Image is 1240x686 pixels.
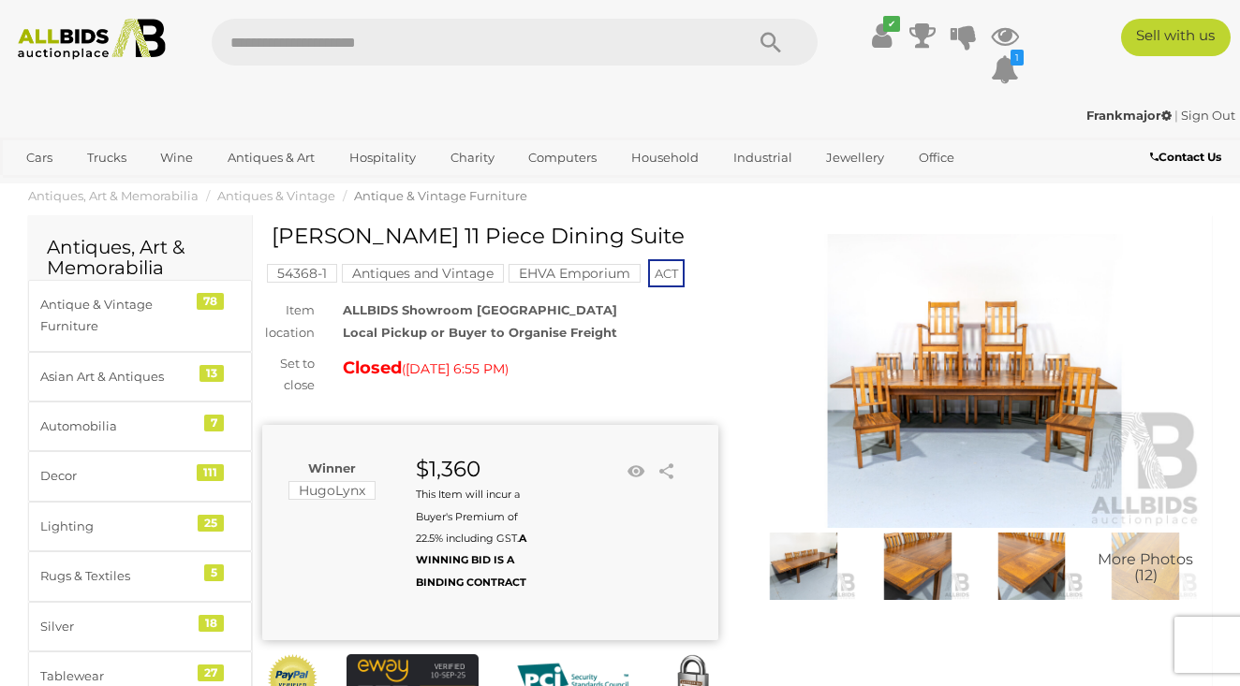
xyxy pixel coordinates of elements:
[991,52,1019,86] a: 1
[354,188,527,203] a: Antique & Vintage Furniture
[416,532,526,589] b: A WINNING BID IS A BINDING CONTRACT
[416,456,480,482] strong: $1,360
[751,533,856,600] img: Jimmy Possum 11 Piece Dining Suite
[198,515,224,532] div: 25
[416,488,526,589] small: This Item will incur a Buyer's Premium of 22.5% including GST.
[883,16,900,32] i: ✔
[406,360,505,377] span: [DATE] 6:55 PM
[40,465,195,487] div: Decor
[9,19,174,60] img: Allbids.com.au
[622,458,650,486] li: Watch this item
[272,225,714,248] h1: [PERSON_NAME] 11 Piece Dining Suite
[509,264,641,283] mark: EHVA Emporium
[1150,147,1226,168] a: Contact Us
[1181,108,1235,123] a: Sign Out
[1093,533,1198,600] a: More Photos(12)
[267,266,337,281] a: 54368-1
[75,142,139,173] a: Trucks
[204,564,224,581] div: 5
[438,142,507,173] a: Charity
[14,173,77,204] a: Sports
[199,365,224,382] div: 13
[1121,19,1231,56] a: Sell with us
[288,481,376,500] mark: HugoLynx
[28,451,252,501] a: Decor 111
[343,325,617,340] strong: Local Pickup or Buyer to Organise Freight
[28,280,252,352] a: Antique & Vintage Furniture 78
[343,302,617,317] strong: ALLBIDS Showroom [GEOGRAPHIC_DATA]
[199,615,224,632] div: 18
[1174,108,1178,123] span: |
[337,142,428,173] a: Hospitality
[40,616,195,637] div: Silver
[204,415,224,431] div: 7
[1093,533,1198,600] img: Jimmy Possum 11 Piece Dining Suite
[40,416,195,437] div: Automobilia
[648,259,685,287] span: ACT
[215,142,327,173] a: Antiques & Art
[14,142,65,173] a: Cars
[814,142,896,173] a: Jewellery
[197,464,224,481] div: 111
[198,664,224,681] div: 27
[40,366,195,387] div: Asian Art & Antiques
[47,237,233,278] h2: Antiques, Art & Memorabilia
[724,19,818,66] button: Search
[907,142,967,173] a: Office
[342,266,504,281] a: Antiques and Vintage
[28,602,252,651] a: Silver 18
[248,353,329,397] div: Set to close
[721,142,805,173] a: Industrial
[28,352,252,401] a: Asian Art & Antiques 13
[28,188,199,203] a: Antiques, Art & Memorabilia
[40,565,195,587] div: Rugs & Textiles
[619,142,711,173] a: Household
[402,361,509,376] span: ( )
[217,188,335,203] a: Antiques & Vintage
[867,19,895,52] a: ✔
[40,516,195,537] div: Lighting
[1011,50,1024,66] i: 1
[308,460,356,475] b: Winner
[28,551,252,601] a: Rugs & Textiles 5
[28,401,252,451] a: Automobilia 7
[1098,551,1193,584] span: More Photos (12)
[509,266,641,281] a: EHVA Emporium
[746,234,1203,528] img: Jimmy Possum 11 Piece Dining Suite
[516,142,609,173] a: Computers
[865,533,970,600] img: Jimmy Possum 11 Piece Dining Suite
[40,294,195,338] div: Antique & Vintage Furniture
[980,533,1085,600] img: Jimmy Possum 11 Piece Dining Suite
[87,173,244,204] a: [GEOGRAPHIC_DATA]
[28,502,252,551] a: Lighting 25
[1150,150,1221,164] b: Contact Us
[148,142,205,173] a: Wine
[1086,108,1174,123] a: Frankmajor
[1086,108,1172,123] strong: Frankmajor
[267,264,337,283] mark: 54368-1
[343,358,402,378] strong: Closed
[342,264,504,283] mark: Antiques and Vintage
[248,299,329,343] div: Item location
[197,293,224,310] div: 78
